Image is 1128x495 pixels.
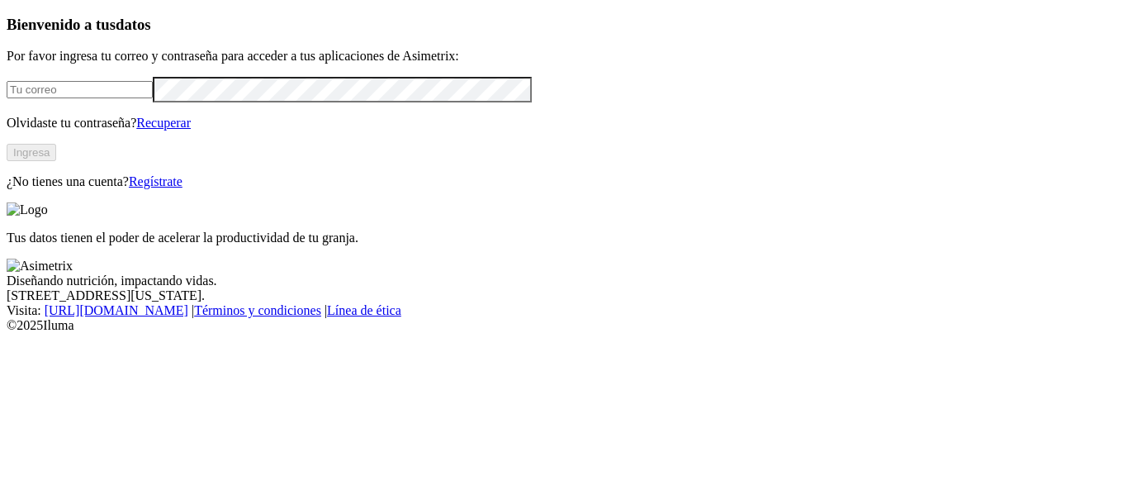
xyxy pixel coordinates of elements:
div: Diseñando nutrición, impactando vidas. [7,274,1121,288]
a: Línea de ética [327,303,401,317]
a: Regístrate [129,174,182,188]
a: Recuperar [136,116,191,130]
div: © 2025 Iluma [7,318,1121,333]
a: Términos y condiciones [194,303,321,317]
span: datos [116,16,151,33]
button: Ingresa [7,144,56,161]
p: ¿No tienes una cuenta? [7,174,1121,189]
div: [STREET_ADDRESS][US_STATE]. [7,288,1121,303]
p: Por favor ingresa tu correo y contraseña para acceder a tus aplicaciones de Asimetrix: [7,49,1121,64]
input: Tu correo [7,81,153,98]
h3: Bienvenido a tus [7,16,1121,34]
div: Visita : | | [7,303,1121,318]
img: Logo [7,202,48,217]
img: Asimetrix [7,259,73,274]
a: [URL][DOMAIN_NAME] [45,303,188,317]
p: Tus datos tienen el poder de acelerar la productividad de tu granja. [7,231,1121,245]
p: Olvidaste tu contraseña? [7,116,1121,131]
